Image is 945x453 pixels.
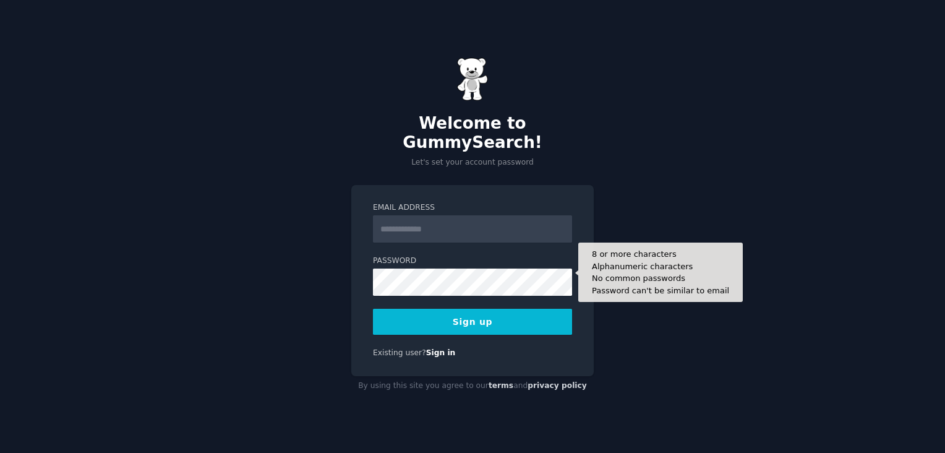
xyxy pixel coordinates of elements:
label: Email Address [373,202,572,214]
a: Sign in [426,348,456,357]
span: Existing user? [373,348,426,357]
a: privacy policy [528,381,587,390]
div: By using this site you agree to our and [351,376,594,396]
img: Gummy Bear [457,58,488,101]
p: Let's set your account password [351,157,594,168]
a: terms [489,381,513,390]
label: Password [373,256,572,267]
h2: Welcome to GummySearch! [351,114,594,153]
button: Sign up [373,309,572,335]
